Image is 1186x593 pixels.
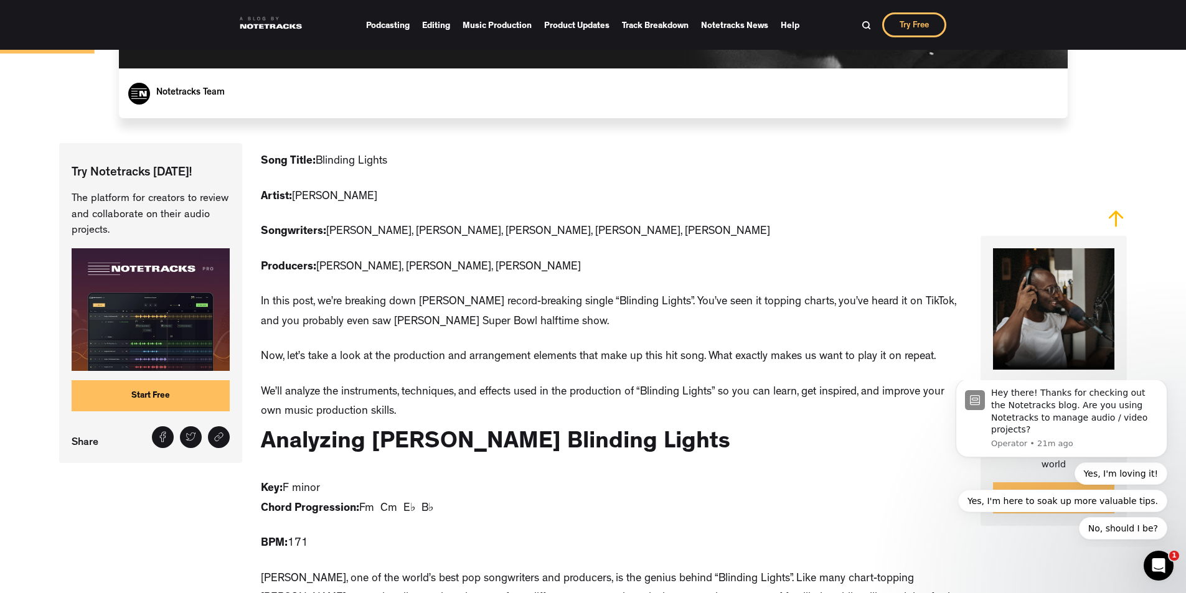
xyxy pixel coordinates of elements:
[156,88,225,98] a: Notetracks Team
[152,426,174,448] a: Share on Facebook
[937,380,1186,547] iframe: Intercom notifications message
[142,137,230,159] button: Quick reply: No, should I be?
[72,433,105,451] p: Share
[261,429,730,459] h2: Analyzing [PERSON_NAME] Blinding Lights
[544,16,609,34] a: Product Updates
[701,16,768,34] a: Notetracks News
[214,432,224,442] img: Share link icon
[981,378,1127,421] p: Start Creating on Notetracks
[261,535,308,554] p: 171
[261,503,359,515] strong: Chord Progression:
[261,483,283,495] strong: Key:
[261,383,962,423] p: We’ll analyze the instruments, techniques, and effects used in the production of “Blinding Lights...
[261,258,581,278] p: [PERSON_NAME], [PERSON_NAME], [PERSON_NAME]
[28,10,48,30] img: Profile image for Operator
[622,16,689,34] a: Track Breakdown
[54,7,221,55] div: Message content
[19,82,230,159] div: Quick reply options
[261,293,962,332] p: In this post, we’re breaking down [PERSON_NAME] record-breaking single “Blinding Lights”. You’ve ...
[261,223,770,243] p: [PERSON_NAME], [PERSON_NAME], [PERSON_NAME], [PERSON_NAME], [PERSON_NAME]
[1169,551,1179,561] span: 1
[862,21,871,30] img: Search Bar
[261,348,936,368] p: Now, let’s take a look at the production and arrangement elements that make up this hit song. Wha...
[463,16,532,34] a: Music Production
[261,152,387,172] p: ‍ Blinding Lights
[261,192,292,203] strong: Artist:
[261,156,316,167] strong: Song Title:
[261,262,316,273] strong: Producers:
[138,82,230,105] button: Quick reply: Yes, I'm loving it!
[422,16,450,34] a: Editing
[781,16,799,34] a: Help
[72,191,229,239] p: The platform for creators to review and collaborate on their audio projects.
[261,480,433,519] p: F minor Fm Cm E♭ B♭
[882,12,946,37] a: Try Free
[54,7,221,55] div: Hey there! Thanks for checking out the Notetracks blog. Are you using Notetracks to manage audio ...
[180,426,202,448] a: Tweet
[54,58,221,69] p: Message from Operator, sent 21m ago
[261,226,326,238] strong: Songwriters:
[1144,551,1174,581] iframe: Intercom live chat
[72,165,229,182] p: Try Notetracks [DATE]!
[261,538,288,549] strong: BPM:
[21,110,230,132] button: Quick reply: Yes, I'm here to soak up more valuable tips.
[261,188,377,208] p: [PERSON_NAME]
[366,16,410,34] a: Podcasting
[72,380,229,411] a: Start Free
